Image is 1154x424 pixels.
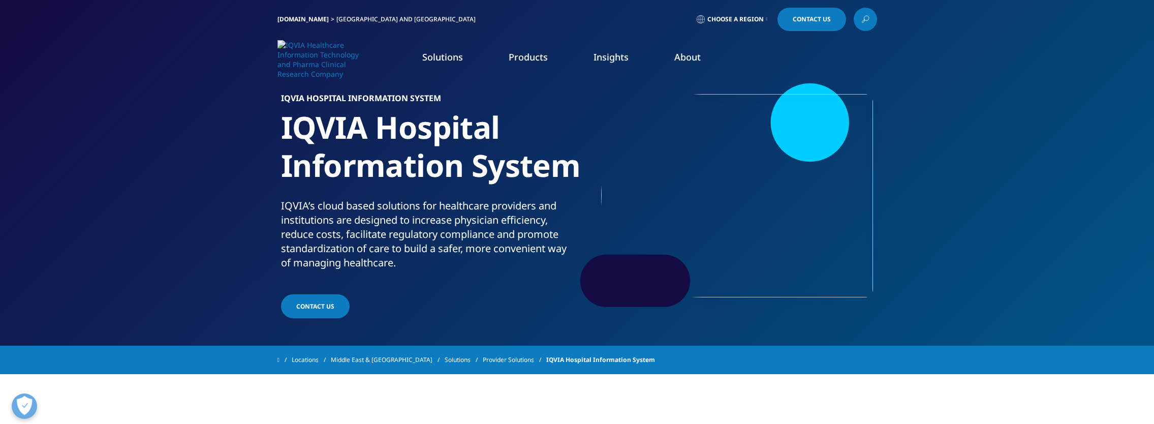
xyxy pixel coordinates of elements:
div: [GEOGRAPHIC_DATA] and [GEOGRAPHIC_DATA] [336,15,480,23]
span: Contact Us [296,302,334,311]
a: Locations [292,351,331,369]
a: Solutions [422,51,463,63]
h6: IQVIA Hospital Information System [281,94,573,108]
p: IQVIA’s cloud based solutions for healthcare providers and institutions are designed to increase ... [281,199,573,276]
a: Insights [594,51,629,63]
a: Provider Solutions [483,351,546,369]
span: Contact Us [793,16,831,22]
nav: Primary [363,36,877,83]
a: Contact Us [281,294,350,318]
span: IQVIA Hospital Information System [546,351,655,369]
a: Contact Us [777,8,846,31]
span: Choose a Region [707,15,764,23]
a: Solutions [445,351,483,369]
a: Products [509,51,548,63]
img: 1121_female-doctor-using-laptop.jpg [601,94,873,297]
img: IQVIA Healthcare Information Technology and Pharma Clinical Research Company [277,40,359,79]
button: Open Preferences [12,393,37,419]
a: About [674,51,701,63]
a: Middle East & [GEOGRAPHIC_DATA] [331,351,445,369]
a: [DOMAIN_NAME] [277,15,329,23]
h1: IQVIA Hospital Information System [281,108,573,199]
